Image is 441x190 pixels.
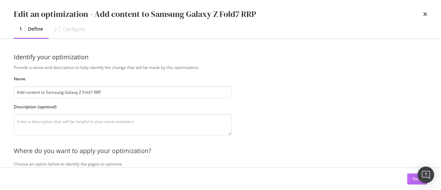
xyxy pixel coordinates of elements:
[14,86,232,98] input: Enter an optimization name to easily find it back
[63,26,85,33] div: Configure
[54,26,57,33] div: 2
[19,26,22,32] div: 1
[418,167,434,183] div: Open Intercom Messenger
[413,176,422,182] div: Next
[14,53,427,62] div: Identify your optimization
[14,104,232,110] label: Description (optional)
[407,173,427,184] button: Next
[28,26,43,32] div: Define
[14,76,232,82] label: Name
[14,8,256,20] div: Edit an optimization - Add content to Samsung Galaxy Z Fold7 RRP
[423,8,427,20] div: times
